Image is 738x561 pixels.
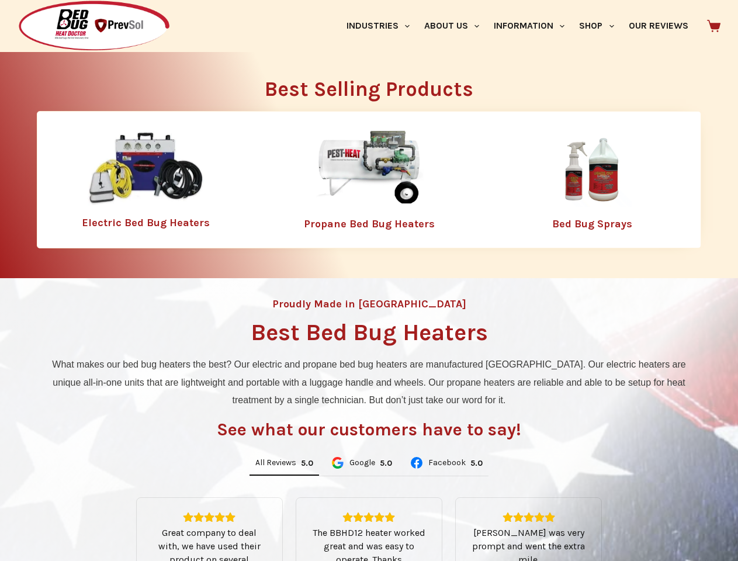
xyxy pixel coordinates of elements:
[272,299,466,309] h4: Proudly Made in [GEOGRAPHIC_DATA]
[255,459,296,467] span: All Reviews
[470,512,587,522] div: Rating: 5.0 out of 5
[380,458,392,468] div: 5.0
[304,217,435,230] a: Propane Bed Bug Heaters
[301,458,313,468] div: Rating: 5.0 out of 5
[380,458,392,468] div: Rating: 5.0 out of 5
[301,458,313,468] div: 5.0
[470,458,483,468] div: 5.0
[82,216,210,229] a: Electric Bed Bug Heaters
[251,321,488,344] h1: Best Bed Bug Heaters
[349,459,375,467] span: Google
[43,356,695,409] p: What makes our bed bug heaters the best? Our electric and propane bed bug heaters are manufacture...
[428,459,466,467] span: Facebook
[9,5,44,40] button: Open LiveChat chat widget
[37,79,701,99] h2: Best Selling Products
[470,458,483,468] div: Rating: 5.0 out of 5
[217,421,521,438] h3: See what our customers have to say!
[552,217,632,230] a: Bed Bug Sprays
[310,512,428,522] div: Rating: 5.0 out of 5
